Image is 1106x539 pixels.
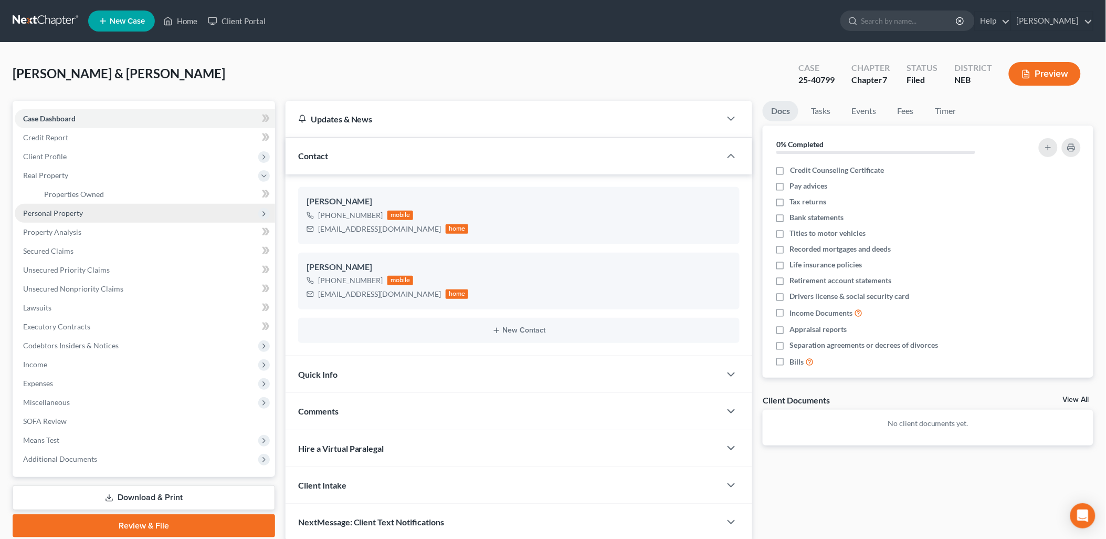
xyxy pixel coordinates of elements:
span: Quick Info [298,369,338,379]
span: Client Intake [298,480,346,490]
p: No client documents yet. [771,418,1085,429]
div: [PERSON_NAME] [307,195,732,208]
span: Personal Property [23,209,83,217]
span: Bank statements [790,212,844,223]
span: Credit Counseling Certificate [790,165,884,175]
a: Properties Owned [36,185,275,204]
a: Lawsuits [15,298,275,317]
div: District [954,62,992,74]
button: New Contact [307,326,732,335]
span: Client Profile [23,152,67,161]
span: Appraisal reports [790,324,847,335]
div: Status [907,62,938,74]
div: home [446,224,469,234]
a: Unsecured Nonpriority Claims [15,279,275,298]
span: Life insurance policies [790,260,862,270]
div: home [446,289,469,299]
span: Hire a Virtual Paralegal [298,443,384,453]
a: Review & File [13,514,275,537]
span: Retirement account statements [790,275,892,286]
div: 25-40799 [798,74,835,86]
span: Income [23,360,47,369]
a: Credit Report [15,128,275,147]
div: Updates & News [298,113,709,125]
span: Comments [298,406,339,416]
span: Drivers license & social security card [790,291,910,302]
a: View All [1063,396,1089,403]
span: Property Analysis [23,227,81,236]
div: [EMAIL_ADDRESS][DOMAIN_NAME] [318,224,441,234]
span: SOFA Review [23,417,67,426]
span: Pay advices [790,181,828,191]
div: Case [798,62,835,74]
span: Separation agreements or decrees of divorces [790,340,939,350]
div: Chapter [851,74,890,86]
strong: 0% Completed [776,140,824,149]
div: Client Documents [763,395,830,406]
span: Additional Documents [23,454,97,463]
a: Unsecured Priority Claims [15,261,275,279]
a: Download & Print [13,485,275,510]
a: Tasks [803,101,839,121]
a: Fees [889,101,922,121]
a: Client Portal [203,12,271,30]
div: mobile [387,211,414,220]
span: Unsecured Nonpriority Claims [23,284,123,293]
span: Unsecured Priority Claims [23,265,110,274]
a: Docs [763,101,798,121]
span: Expenses [23,379,53,388]
a: [PERSON_NAME] [1012,12,1093,30]
span: New Case [110,17,145,25]
input: Search by name... [861,11,957,30]
span: Codebtors Insiders & Notices [23,341,119,350]
span: [PERSON_NAME] & [PERSON_NAME] [13,66,225,81]
span: Miscellaneous [23,398,70,407]
div: [EMAIL_ADDRESS][DOMAIN_NAME] [318,289,441,299]
span: Properties Owned [44,190,104,199]
a: Executory Contracts [15,317,275,336]
span: Means Test [23,436,59,444]
span: Titles to motor vehicles [790,228,866,239]
div: NEB [954,74,992,86]
a: Secured Claims [15,242,275,261]
button: Preview [1009,62,1081,86]
div: [PERSON_NAME] [307,261,732,274]
div: Open Intercom Messenger [1070,503,1096,528]
span: Contact [298,151,328,161]
span: NextMessage: Client Text Notifications [298,517,445,527]
span: Tax returns [790,196,827,207]
span: Bills [790,357,804,367]
a: Timer [926,101,964,121]
div: mobile [387,276,414,285]
span: Case Dashboard [23,114,76,123]
span: Real Property [23,171,68,180]
span: Secured Claims [23,246,73,255]
a: Events [843,101,884,121]
a: Help [975,12,1010,30]
div: Filed [907,74,938,86]
span: 7 [882,75,887,85]
span: Recorded mortgages and deeds [790,244,891,254]
div: [PHONE_NUMBER] [318,275,383,286]
a: SOFA Review [15,412,275,431]
a: Case Dashboard [15,109,275,128]
span: Income Documents [790,308,853,318]
div: Chapter [851,62,890,74]
a: Property Analysis [15,223,275,242]
div: [PHONE_NUMBER] [318,210,383,221]
span: Lawsuits [23,303,51,312]
a: Home [158,12,203,30]
span: Executory Contracts [23,322,90,331]
span: Credit Report [23,133,68,142]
